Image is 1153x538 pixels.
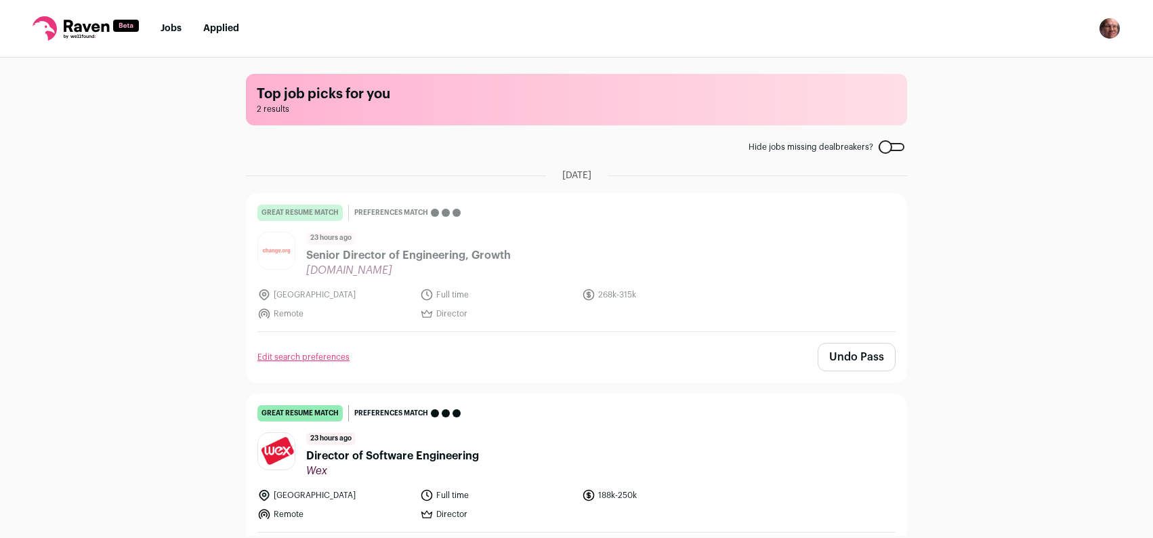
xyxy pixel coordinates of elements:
a: Edit search preferences [257,352,350,363]
li: Director [420,508,574,521]
span: Preferences match [354,407,428,420]
span: Hide jobs missing dealbreakers? [749,142,873,152]
a: great resume match Preferences match 23 hours ago Director of Software Engineering Wex [GEOGRAPHI... [247,394,906,532]
li: [GEOGRAPHIC_DATA] [257,489,412,502]
img: 54c2045cfa34a0b0d4df26ee1b3af2c0fa666cca8d67f7439920b1a90603a1ae.jpg [258,232,295,269]
button: Undo Pass [818,343,896,371]
span: [DATE] [562,169,591,182]
span: Preferences match [354,206,428,220]
span: 23 hours ago [306,432,356,445]
img: 6ab67cd2cf17fd0d0cc382377698315955706a931088c98580e57bcffc808660.jpg [258,436,295,466]
a: Applied [203,24,239,33]
a: great resume match Preferences match 23 hours ago Senior Director of Engineering, Growth [DOMAIN_... [247,194,906,331]
li: Director [420,307,574,320]
div: great resume match [257,405,343,421]
li: Full time [420,489,574,502]
span: Wex [306,464,479,478]
span: [DOMAIN_NAME] [306,264,511,277]
h1: Top job picks for you [257,85,896,104]
div: great resume match [257,205,343,221]
span: 2 results [257,104,896,115]
span: Senior Director of Engineering, Growth [306,247,511,264]
span: 23 hours ago [306,232,356,245]
li: [GEOGRAPHIC_DATA] [257,288,412,302]
li: 268k-315k [582,288,736,302]
li: Remote [257,307,412,320]
li: 188k-250k [582,489,736,502]
li: Remote [257,508,412,521]
li: Full time [420,288,574,302]
img: 2451953-medium_jpg [1099,18,1120,39]
button: Open dropdown [1099,18,1120,39]
span: Director of Software Engineering [306,448,479,464]
a: Jobs [161,24,182,33]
